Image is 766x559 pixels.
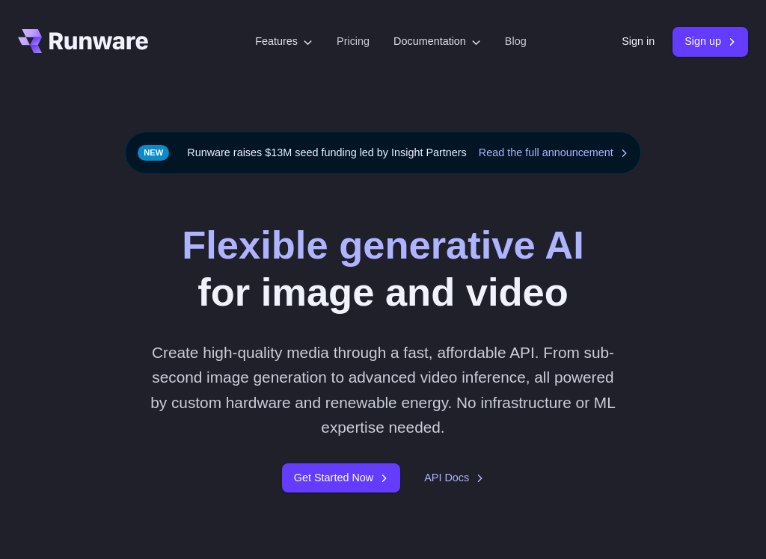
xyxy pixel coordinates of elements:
[622,33,655,50] a: Sign in
[505,33,527,50] a: Blog
[182,222,584,316] h1: for image and video
[125,132,641,174] div: Runware raises $13M seed funding led by Insight Partners
[255,33,313,50] label: Features
[150,340,617,439] p: Create high-quality media through a fast, affordable API. From sub-second image generation to adv...
[424,469,484,487] a: API Docs
[282,463,400,492] a: Get Started Now
[18,29,148,53] a: Go to /
[393,33,481,50] label: Documentation
[182,223,584,267] strong: Flexible generative AI
[479,144,628,161] a: Read the full announcement
[672,27,748,56] a: Sign up
[337,33,370,50] a: Pricing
